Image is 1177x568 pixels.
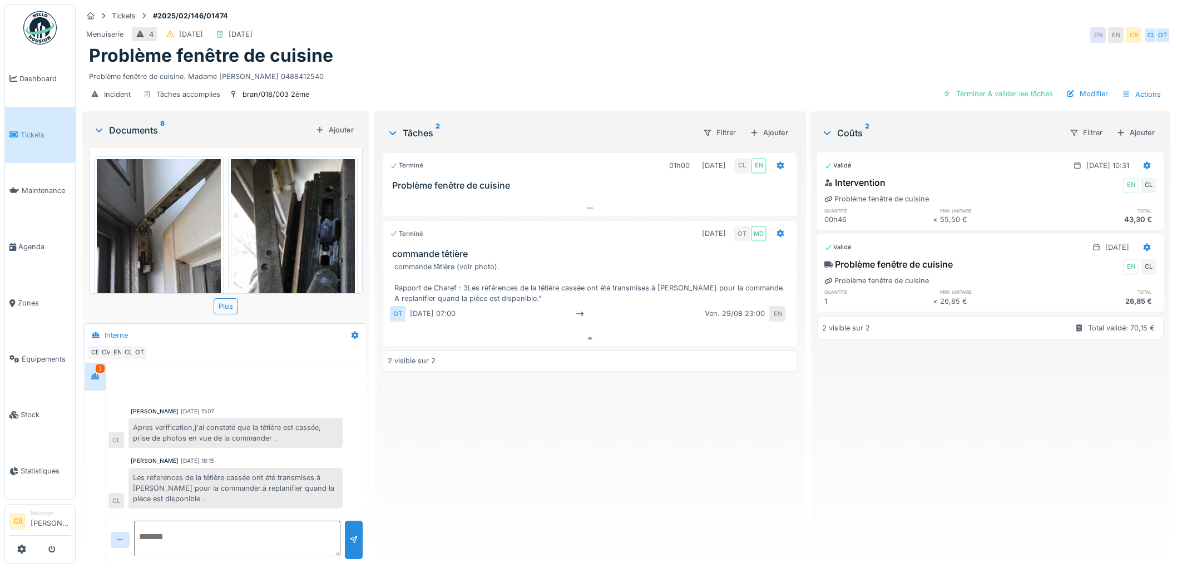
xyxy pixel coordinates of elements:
div: commande têtière (voir photo). Rapport de Charef : 3Les références de la têtière cassée ont été t... [394,261,790,304]
h6: prix unitaire [940,207,1049,214]
div: [PERSON_NAME] [131,407,179,416]
div: 55,50 € [940,214,1049,225]
div: Interne [105,330,128,340]
div: CB [87,345,103,360]
div: bran/018/003 2ème [243,89,309,100]
div: OT [390,306,405,321]
a: Maintenance [5,163,75,219]
div: 26,85 € [1048,296,1156,307]
sup: 8 [160,124,165,137]
span: Tickets [21,130,71,140]
div: CL [1141,259,1156,275]
div: CL [121,345,136,360]
div: EN [751,158,766,174]
h3: commande têtière [392,249,793,259]
div: MD [751,226,766,241]
div: Les references de la tétière cassée ont été transmises à [PERSON_NAME] pour la commander.à replan... [128,468,343,509]
div: CV [98,345,114,360]
img: cjig14hmtiacudrgasy1f2nlwv58 [231,159,355,324]
div: Plus [214,298,238,314]
span: Zones [18,298,71,308]
div: Filtrer [1065,125,1107,141]
div: × [933,214,940,225]
div: EN [1108,27,1124,43]
div: Manager [31,509,71,517]
img: Badge_color-CXgf-gQk.svg [23,11,57,45]
div: [DATE] [1105,242,1129,253]
div: [DATE] 18:15 [181,457,214,465]
a: CB Manager[PERSON_NAME] [9,509,71,536]
div: CL [108,493,124,508]
div: [DATE] 10:31 [1086,160,1129,171]
span: Équipements [22,354,71,364]
div: 26,85 € [940,296,1049,307]
div: OT [734,226,750,241]
div: CL [1141,177,1156,193]
li: CB [9,513,26,530]
h6: prix unitaire [940,288,1049,295]
div: Filtrer [698,125,741,141]
div: Actions [1117,86,1166,102]
div: Ajouter [311,122,358,137]
div: Ajouter [1112,125,1159,140]
span: Maintenance [22,185,71,196]
a: Dashboard [5,51,75,107]
span: Stock [21,409,71,420]
div: Menuiserie [86,29,123,39]
h3: Problème fenêtre de cuisine [392,180,793,191]
div: CL [108,432,124,448]
h1: Problème fenêtre de cuisine [89,45,333,66]
div: CB [1126,27,1141,43]
div: Documents [93,124,311,137]
div: [DATE] [702,160,726,171]
div: Apres verification,j'ai constaté que la tètière est cassée, prise de photos en vue de la commander . [128,418,343,448]
span: Statistiques [21,466,71,476]
div: Terminé [390,161,423,170]
img: unbeyz7uuhstzy5smn9zx1i8gugj [97,159,221,324]
div: Terminer & valider les tâches [938,86,1057,101]
div: Ajouter [745,125,793,140]
div: Modifier [1062,86,1112,101]
div: [DATE] 11:07 [181,407,214,416]
div: 2 visible sur 2 [822,323,870,333]
div: Coûts [822,126,1060,140]
div: Tickets [112,11,136,21]
div: Tâches accomplies [156,89,220,100]
div: OT [1155,27,1170,43]
div: [DATE] 07:00 ven. 29/08 23:00 [405,306,770,321]
h6: quantité [824,288,933,295]
div: [DATE] [229,29,253,39]
div: 43,30 € [1048,214,1156,225]
div: Validé [824,243,852,252]
div: EN [110,345,125,360]
a: Équipements [5,331,75,387]
sup: 2 [865,126,869,140]
div: [PERSON_NAME] [131,457,179,465]
div: 00h46 [824,214,933,225]
div: 4 [149,29,154,39]
a: Stock [5,387,75,443]
div: Problème fenêtre de cuisine [824,194,929,204]
h6: total [1048,288,1156,295]
div: EN [1123,177,1139,193]
div: Incident [104,89,131,100]
div: EN [1123,259,1139,275]
div: [DATE] [702,228,726,239]
li: [PERSON_NAME] [31,509,71,533]
div: 2 [96,364,105,373]
a: Statistiques [5,443,75,499]
div: CL [1144,27,1159,43]
div: [DATE] [179,29,203,39]
h6: quantité [824,207,933,214]
div: 1 [824,296,933,307]
a: Agenda [5,219,75,275]
a: Zones [5,275,75,331]
sup: 2 [436,126,440,140]
div: Validé [824,161,852,170]
span: Dashboard [19,73,71,84]
div: Total validé: 70,15 € [1088,323,1155,333]
span: Agenda [18,241,71,252]
div: × [933,296,940,307]
div: EN [770,306,785,321]
div: CL [734,158,750,174]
